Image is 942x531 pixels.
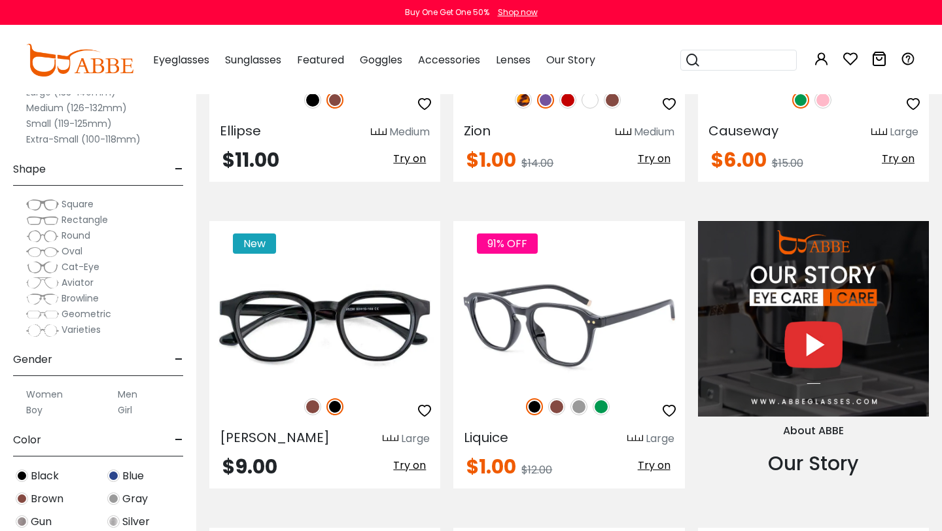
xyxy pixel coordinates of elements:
[466,146,516,174] span: $1.00
[466,453,516,481] span: $1.00
[570,398,587,415] img: Gray
[107,492,120,505] img: Gray
[61,197,94,211] span: Square
[222,146,279,174] span: $11.00
[418,52,480,67] span: Accessories
[26,402,43,418] label: Boy
[634,124,674,140] div: Medium
[122,468,144,484] span: Blue
[559,92,576,109] img: Red
[26,116,112,131] label: Small (119-125mm)
[393,458,426,473] span: Try on
[604,92,621,109] img: Brown
[61,276,94,289] span: Aviator
[360,52,402,67] span: Goggles
[61,229,90,242] span: Round
[297,52,344,67] span: Featured
[464,428,508,447] span: Liquice
[389,150,430,167] button: Try on
[711,146,767,174] span: $6.00
[627,434,643,444] img: size ruler
[209,268,440,384] img: Black Dotti - Acetate ,Universal Bridge Fit
[521,156,553,171] span: $14.00
[107,470,120,482] img: Blue
[304,398,321,415] img: Brown
[878,150,918,167] button: Try on
[122,491,148,507] span: Gray
[61,245,82,258] span: Oval
[26,292,59,305] img: Browline.png
[175,154,183,185] span: -
[61,260,99,273] span: Cat-Eye
[118,386,137,402] label: Men
[26,230,59,243] img: Round.png
[515,92,532,109] img: Leopard
[698,423,929,439] div: About ABBE
[546,52,595,67] span: Our Story
[26,386,63,402] label: Women
[16,492,28,505] img: Brown
[526,398,543,415] img: Black
[26,44,133,77] img: abbeglasses.com
[491,7,538,18] a: Shop now
[26,198,59,211] img: Square.png
[326,92,343,109] img: Brown
[405,7,489,18] div: Buy One Get One 50%
[26,131,141,147] label: Extra-Small (100-118mm)
[393,151,426,166] span: Try on
[233,233,276,254] span: New
[61,213,108,226] span: Rectangle
[638,151,671,166] span: Try on
[61,323,101,336] span: Varieties
[107,515,120,528] img: Silver
[13,154,46,185] span: Shape
[383,434,398,444] img: size ruler
[61,307,111,320] span: Geometric
[31,468,59,484] span: Black
[453,268,684,384] img: Black Liquice - Plastic ,Universal Bridge Fit
[548,398,565,415] img: Brown
[26,261,59,274] img: Cat-Eye.png
[634,457,674,474] button: Try on
[222,453,277,481] span: $9.00
[582,92,599,109] img: White
[477,233,538,254] span: 91% OFF
[31,514,52,530] span: Gun
[122,514,150,530] span: Silver
[220,122,261,140] span: Ellipse
[13,424,41,456] span: Color
[13,344,52,375] span: Gender
[326,398,343,415] img: Black
[389,124,430,140] div: Medium
[496,52,531,67] span: Lenses
[225,52,281,67] span: Sunglasses
[593,398,610,415] img: Green
[26,308,59,321] img: Geometric.png
[26,324,59,337] img: Varieties.png
[175,424,183,456] span: -
[882,151,915,166] span: Try on
[153,52,209,67] span: Eyeglasses
[118,402,132,418] label: Girl
[304,92,321,109] img: Black
[698,221,929,417] img: About Us
[521,462,552,477] span: $12.00
[646,431,674,447] div: Large
[498,7,538,18] div: Shop now
[31,491,63,507] span: Brown
[792,92,809,109] img: Green
[16,470,28,482] img: Black
[220,428,330,447] span: [PERSON_NAME]
[175,344,183,375] span: -
[890,124,918,140] div: Large
[16,515,28,528] img: Gun
[26,245,59,258] img: Oval.png
[371,128,387,137] img: size ruler
[814,92,831,109] img: Pink
[871,128,887,137] img: size ruler
[537,92,554,109] img: Purple
[26,100,127,116] label: Medium (126-132mm)
[26,214,59,227] img: Rectangle.png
